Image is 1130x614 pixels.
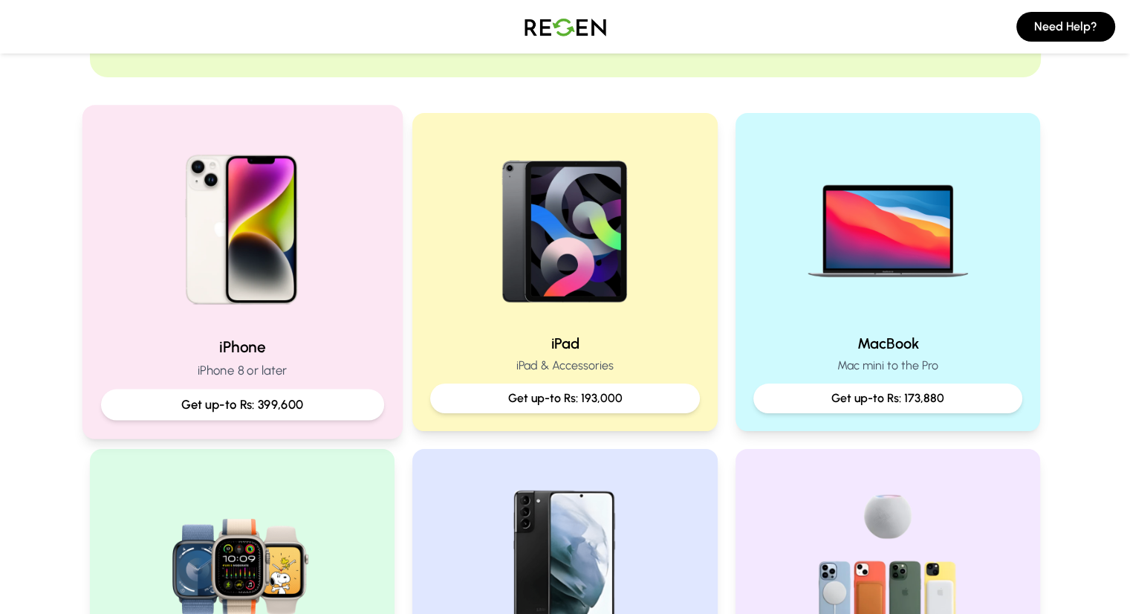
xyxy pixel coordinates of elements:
[513,6,617,48] img: Logo
[753,333,1023,354] h2: MacBook
[753,357,1023,375] p: Mac mini to the Pro
[430,333,700,354] h2: iPad
[100,336,383,358] h2: iPhone
[470,131,660,321] img: iPad
[442,390,688,407] p: Get up-to Rs: 193,000
[430,357,700,375] p: iPad & Accessories
[100,361,383,380] p: iPhone 8 or later
[765,390,1011,407] p: Get up-to Rs: 173,880
[793,131,983,321] img: MacBook
[113,395,371,414] p: Get up-to Rs: 399,600
[142,124,342,324] img: iPhone
[1016,12,1115,42] button: Need Help?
